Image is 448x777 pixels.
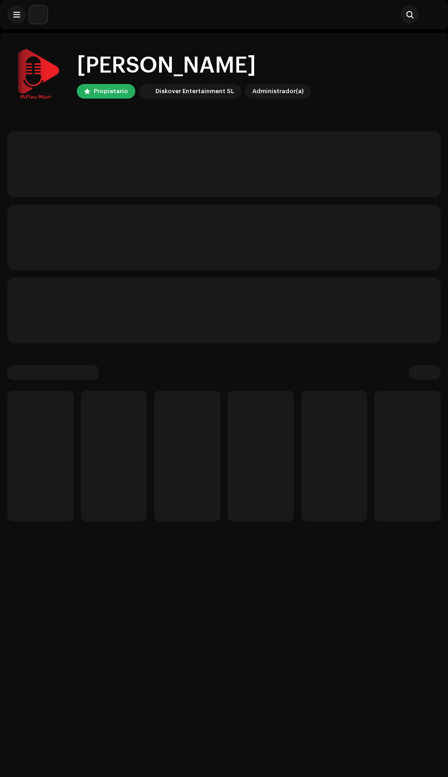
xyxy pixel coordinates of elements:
[7,47,62,102] img: 0d462f34-4dc9-4ba0-b1b5-12fa5d7e29ff
[252,86,304,97] div: Administrador(a)
[155,86,234,97] div: Diskover Entertainment SL
[77,51,311,80] div: [PERSON_NAME]
[29,5,48,24] img: 297a105e-aa6c-4183-9ff4-27133c00f2e2
[422,5,441,24] img: 0d462f34-4dc9-4ba0-b1b5-12fa5d7e29ff
[94,86,128,97] div: Propietario
[141,86,152,97] img: 297a105e-aa6c-4183-9ff4-27133c00f2e2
